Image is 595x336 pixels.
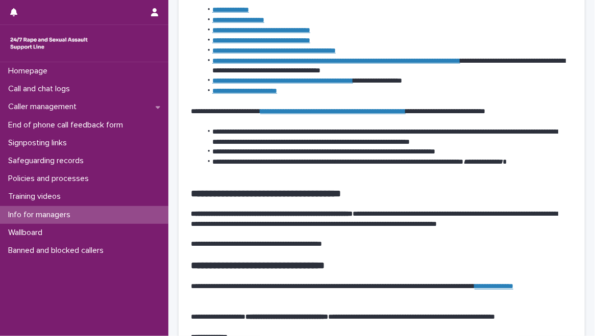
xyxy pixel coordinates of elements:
[8,33,90,54] img: rhQMoQhaT3yELyF149Cw
[4,102,85,112] p: Caller management
[4,210,79,220] p: Info for managers
[4,84,78,94] p: Call and chat logs
[4,174,97,184] p: Policies and processes
[4,120,131,130] p: End of phone call feedback form
[4,156,92,166] p: Safeguarding records
[4,138,75,148] p: Signposting links
[4,228,51,238] p: Wallboard
[4,66,56,76] p: Homepage
[4,192,69,201] p: Training videos
[4,246,112,255] p: Banned and blocked callers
